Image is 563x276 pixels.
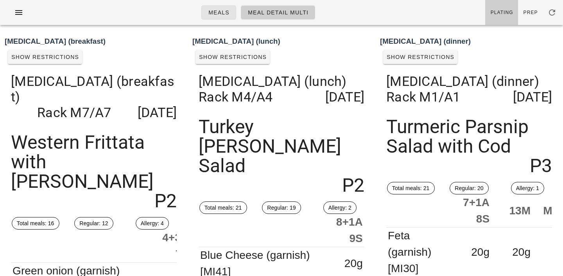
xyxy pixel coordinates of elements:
span: Show Restrictions [386,54,454,60]
span: Allergy: 2 [328,202,351,214]
span: /A7 [90,105,111,120]
span: 20g [344,257,363,269]
span: Prep [523,10,538,15]
a: Meals [201,5,236,20]
th: 8+1A 9S [328,214,369,247]
span: Total meals: 16 [17,217,54,229]
span: Regular: 12 [79,217,108,229]
h3: [MEDICAL_DATA] (dinner) [380,36,558,47]
th: 13M [496,194,537,228]
span: Allergy: 1 [516,182,539,194]
span: 20g [471,246,489,258]
span: Total meals: 21 [392,182,430,194]
h3: [MEDICAL_DATA] (breakfast) [5,36,183,47]
span: Show Restrictions [199,54,267,60]
span: Allergy: 4 [141,217,164,229]
div: [MEDICAL_DATA] (lunch) Rack M4 [DATE] [192,67,371,111]
th: 4+3A 7S [154,230,195,263]
a: Meal Detail Multi [241,5,315,20]
button: Show Restrictions [195,50,270,64]
span: Regular: 20 [455,182,483,194]
span: P2 [342,176,364,195]
span: Regular: 19 [267,202,296,214]
button: Show Restrictions [8,50,82,64]
span: Meal Detail Multi [247,9,308,16]
span: Meals [208,9,230,16]
span: /A1 [439,89,461,105]
span: P2 [154,191,177,211]
button: Show Restrictions [383,50,457,64]
div: Western Frittata with [PERSON_NAME] [5,126,183,217]
div: Turmeric Parsnip Salad with Cod [380,111,558,182]
span: Plating [490,10,513,15]
div: [MEDICAL_DATA] (dinner) Rack M1 [DATE] [380,67,558,111]
span: Show Restrictions [11,54,79,60]
div: Turkey [PERSON_NAME] Salad [192,111,371,201]
span: /A4 [251,89,273,105]
div: [MEDICAL_DATA] (breakfast) Rack M7 [DATE] [5,67,183,126]
span: 20g [512,246,531,258]
span: P3 [530,156,552,176]
th: 7+1A 8S [455,194,496,228]
span: Total meals: 21 [204,202,242,214]
h3: [MEDICAL_DATA] (lunch) [192,36,371,47]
